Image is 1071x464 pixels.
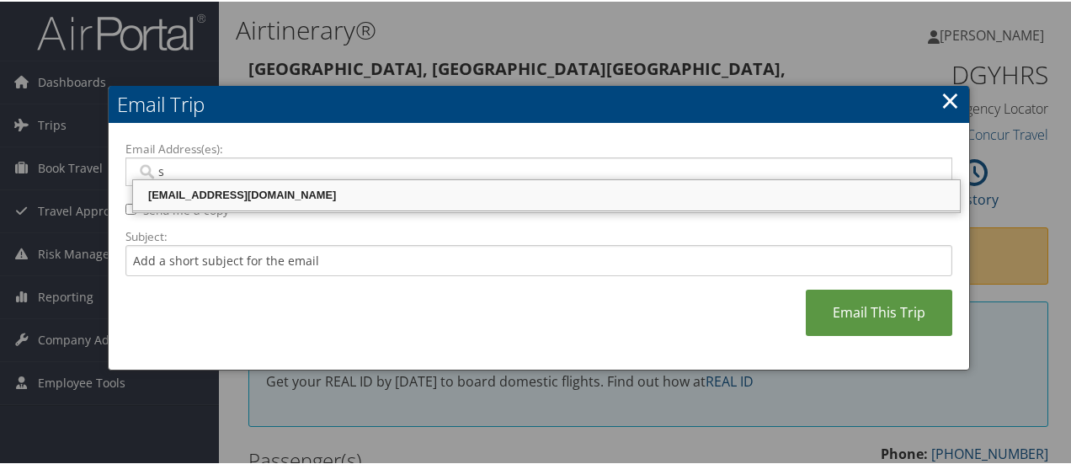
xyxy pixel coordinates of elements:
label: Email Address(es): [125,139,952,156]
input: Add a short subject for the email [125,243,952,275]
h2: Email Trip [109,84,969,121]
a: Email This Trip [806,288,952,334]
a: × [940,82,960,115]
div: [EMAIL_ADDRESS][DOMAIN_NAME] [136,185,957,202]
label: Subject: [125,227,952,243]
input: Email address (Separate multiple email addresses with commas) [136,162,942,179]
